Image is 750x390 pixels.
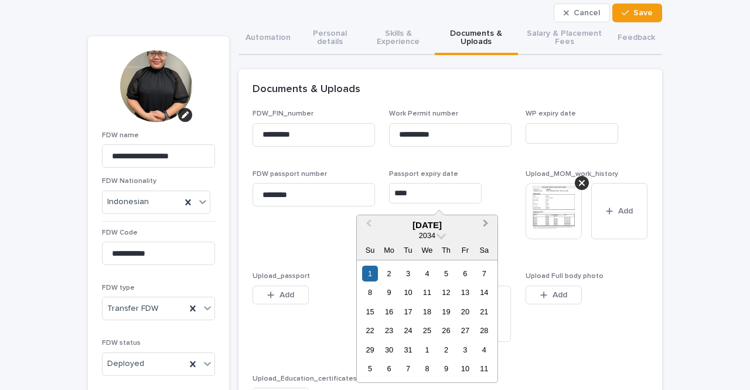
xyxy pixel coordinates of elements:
[389,110,458,117] span: Work Permit number
[400,266,416,282] div: Choose Tuesday, January 3rd, 2034
[419,284,435,300] div: Choose Wednesday, January 11th, 2034
[457,304,473,320] div: Choose Friday, January 20th, 2034
[478,216,496,235] button: Next Month
[438,284,454,300] div: Choose Thursday, January 12th, 2034
[438,323,454,338] div: Choose Thursday, January 26th, 2034
[238,22,298,55] button: Automation
[362,266,378,282] div: Choose Sunday, January 1st, 2034
[298,22,362,55] button: Personal details
[381,304,397,320] div: Choose Monday, January 16th, 2034
[419,342,435,358] div: Choose Wednesday, February 1st, 2034
[476,266,492,282] div: Choose Saturday, January 7th, 2034
[381,284,397,300] div: Choose Monday, January 9th, 2034
[419,266,435,282] div: Choose Wednesday, January 4th, 2034
[419,242,435,258] div: We
[438,361,454,377] div: Choose Thursday, February 9th, 2034
[360,264,493,378] div: month 2034-01
[362,242,378,258] div: Su
[279,291,294,299] span: Add
[476,323,492,338] div: Choose Saturday, January 28th, 2034
[102,132,139,139] span: FDW name
[419,323,435,338] div: Choose Wednesday, January 25th, 2034
[574,9,600,17] span: Cancel
[618,207,633,215] span: Add
[457,342,473,358] div: Choose Friday, February 3rd, 2034
[362,284,378,300] div: Choose Sunday, January 8th, 2034
[400,284,416,300] div: Choose Tuesday, January 10th, 2034
[438,342,454,358] div: Choose Thursday, February 2nd, 2034
[476,284,492,300] div: Choose Saturday, January 14th, 2034
[400,323,416,338] div: Choose Tuesday, January 24th, 2034
[611,22,662,55] button: Feedback
[457,284,473,300] div: Choose Friday, January 13th, 2034
[526,286,582,304] button: Add
[102,229,138,236] span: FDW Code
[107,303,158,315] span: Transfer FDW
[381,266,397,282] div: Choose Monday, January 2nd, 2034
[518,22,611,55] button: Salary & Placement Fees
[102,284,135,291] span: FDW type
[526,110,576,117] span: WP expiry date
[457,266,473,282] div: Choose Friday, January 6th, 2034
[438,242,454,258] div: Th
[476,242,492,258] div: Sa
[362,304,378,320] div: Choose Sunday, January 15th, 2034
[526,273,604,280] span: Upload Full body photo
[553,291,567,299] span: Add
[253,83,360,96] h2: Documents & Uploads
[362,342,378,358] div: Choose Sunday, January 29th, 2034
[102,340,141,347] span: FDW status
[612,4,662,22] button: Save
[438,304,454,320] div: Choose Thursday, January 19th, 2034
[381,342,397,358] div: Choose Monday, January 30th, 2034
[357,220,497,230] div: [DATE]
[362,323,378,338] div: Choose Sunday, January 22nd, 2034
[438,266,454,282] div: Choose Thursday, January 5th, 2034
[358,216,377,235] button: Previous Month
[362,361,378,377] div: Choose Sunday, February 5th, 2034
[435,22,518,55] button: Documents & Uploads
[400,361,416,377] div: Choose Tuesday, February 7th, 2034
[400,342,416,358] div: Choose Tuesday, January 31st, 2034
[400,304,416,320] div: Choose Tuesday, January 17th, 2034
[457,323,473,338] div: Choose Friday, January 27th, 2034
[381,242,397,258] div: Mo
[253,171,327,178] span: FDW passport number
[102,178,156,185] span: FDW Nationality
[419,304,435,320] div: Choose Wednesday, January 18th, 2034
[457,361,473,377] div: Choose Friday, February 10th, 2034
[381,361,397,377] div: Choose Monday, February 6th, 2034
[253,375,357,382] span: Upload_Education_certificates
[476,304,492,320] div: Choose Saturday, January 21st, 2034
[457,242,473,258] div: Fr
[362,22,435,55] button: Skills & Experience
[554,4,610,22] button: Cancel
[107,197,149,207] span: Indonesian
[107,358,144,370] span: Deployed
[419,231,435,240] span: 2034
[419,361,435,377] div: Choose Wednesday, February 8th, 2034
[400,242,416,258] div: Tu
[633,9,653,17] span: Save
[476,361,492,377] div: Choose Saturday, February 11th, 2034
[476,342,492,358] div: Choose Saturday, February 4th, 2034
[591,183,647,239] button: Add
[381,323,397,338] div: Choose Monday, January 23rd, 2034
[253,273,310,280] span: Upload_passport
[253,110,313,117] span: FDW_FIN_number
[526,171,618,178] span: Upload_MOM_work_history
[253,286,309,304] button: Add
[389,171,458,178] span: Passport expiry date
